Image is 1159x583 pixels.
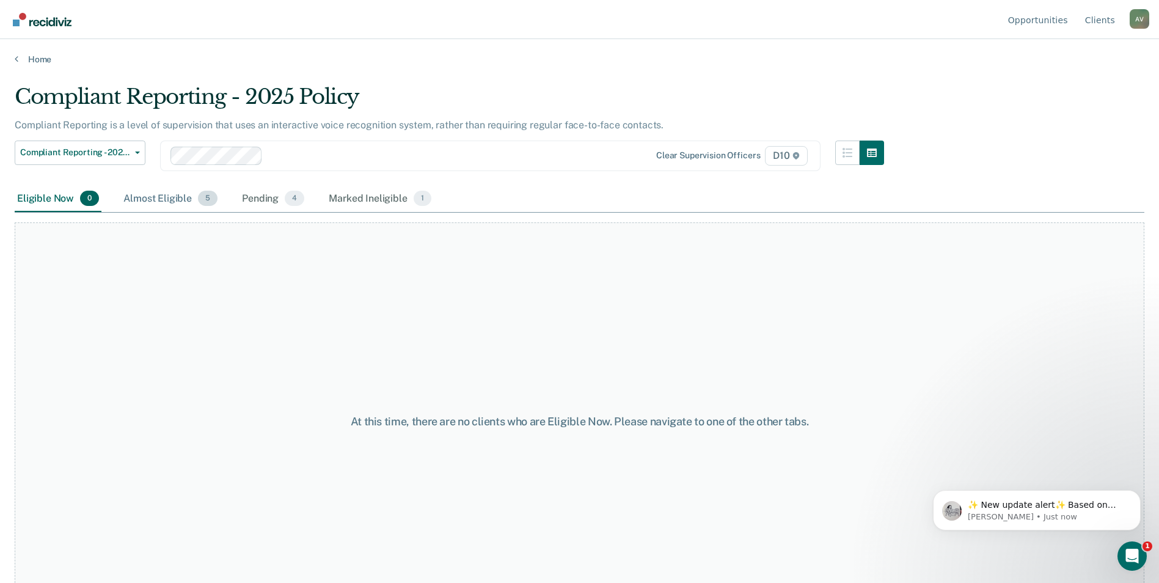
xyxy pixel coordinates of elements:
div: Almost Eligible5 [121,186,220,213]
span: D10 [765,146,807,166]
button: Compliant Reporting - 2025 Policy [15,141,145,165]
span: 0 [80,191,99,207]
button: Profile dropdown button [1130,9,1149,29]
span: 5 [198,191,218,207]
iframe: Intercom live chat [1117,541,1147,571]
div: Eligible Now0 [15,186,101,213]
span: 1 [414,191,431,207]
div: A V [1130,9,1149,29]
p: Compliant Reporting is a level of supervision that uses an interactive voice recognition system, ... [15,119,664,131]
span: ✨ New update alert✨ Based on your feedback, we've made a few updates we wanted to share. 1. We ha... [53,35,210,276]
a: Home [15,54,1144,65]
div: Pending4 [239,186,307,213]
span: 1 [1143,541,1152,551]
img: Recidiviz [13,13,71,26]
div: At this time, there are no clients who are Eligible Now. Please navigate to one of the other tabs. [298,415,862,428]
span: Compliant Reporting - 2025 Policy [20,147,130,158]
p: Message from Kim, sent Just now [53,47,211,58]
span: 4 [285,191,304,207]
div: Marked Ineligible1 [326,186,434,213]
iframe: Intercom notifications message [915,464,1159,550]
div: Clear supervision officers [656,150,760,161]
div: Compliant Reporting - 2025 Policy [15,84,884,119]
